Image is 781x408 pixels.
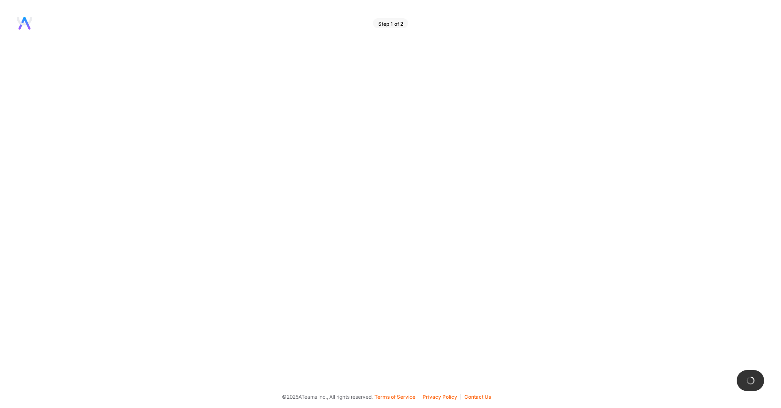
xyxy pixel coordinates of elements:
span: © 2025 ATeams Inc., All rights reserved. [282,392,373,401]
button: Privacy Policy [423,394,461,400]
button: Terms of Service [374,394,419,400]
div: Step 1 of 2 [373,18,408,28]
img: loading [746,376,755,385]
button: Contact Us [464,394,491,400]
